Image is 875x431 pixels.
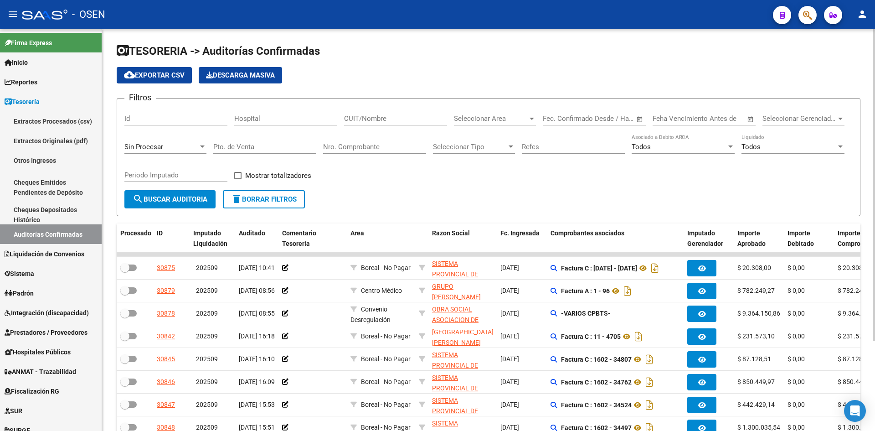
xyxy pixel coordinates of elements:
[5,249,84,259] span: Liquidación de Convenios
[551,229,624,237] span: Comprobantes asociados
[432,229,470,237] span: Razon Social
[561,379,632,386] strong: Factura C : 1602 - 34762
[561,265,637,272] strong: Factura C : [DATE] - [DATE]
[120,229,151,237] span: Procesado
[361,401,411,408] span: Boreal - No Pagar
[838,378,875,385] span: $ 850.449,97
[454,114,528,123] span: Seleccionar Area
[632,143,651,151] span: Todos
[432,397,478,425] span: SISTEMA PROVINCIAL DE SALUD
[543,114,580,123] input: Fecha inicio
[223,190,305,208] button: Borrar Filtros
[157,229,163,237] span: ID
[196,355,218,363] span: 202509
[124,71,185,79] span: Exportar CSV
[282,229,316,247] span: Comentario Tesoreria
[361,287,402,294] span: Centro Médico
[432,260,478,288] span: SISTEMA PROVINCIAL DE SALUD
[196,287,218,294] span: 202509
[643,352,655,367] i: Descargar documento
[361,332,411,340] span: Boreal - No Pagar
[687,229,723,247] span: Imputado Gerenciador
[432,374,478,402] span: SISTEMA PROVINCIAL DE SALUD
[350,306,391,323] span: Convenio Desregulación
[157,331,175,342] div: 30842
[787,401,805,408] span: $ 0,00
[124,143,163,151] span: Sin Procesar
[635,114,645,125] button: Open calendar
[239,264,275,271] span: [DATE] 10:41
[361,424,411,431] span: Boreal - No Pagar
[787,424,805,431] span: $ 0,00
[278,223,347,254] datatable-header-cell: Comentario Tesoreria
[199,67,282,83] button: Descarga Masiva
[432,281,493,301] div: - 30718585119
[838,264,871,271] span: $ 20.308,00
[133,193,144,204] mat-icon: search
[157,377,175,387] div: 30846
[838,287,875,294] span: $ 782.249,27
[787,378,805,385] span: $ 0,00
[500,287,519,294] span: [DATE]
[361,264,411,271] span: Boreal - No Pagar
[133,195,207,203] span: Buscar Auditoria
[844,400,866,422] div: Open Intercom Messenger
[838,355,871,363] span: $ 87.128,51
[787,229,814,247] span: Importe Debitado
[5,327,87,338] span: Prestadores / Proveedores
[500,264,519,271] span: [DATE]
[239,378,275,385] span: [DATE] 16:09
[746,114,756,125] button: Open calendar
[350,229,364,237] span: Area
[643,398,655,412] i: Descargar documento
[432,327,493,346] div: - 30999275474
[196,378,218,385] span: 202509
[196,401,218,408] span: 202509
[206,71,275,79] span: Descarga Masiva
[5,288,34,298] span: Padrón
[737,310,780,317] span: $ 9.364.150,86
[72,5,105,25] span: - OSEN
[5,38,52,48] span: Firma Express
[762,114,836,123] span: Seleccionar Gerenciador
[239,355,275,363] span: [DATE] 16:10
[239,229,265,237] span: Auditado
[239,401,275,408] span: [DATE] 15:53
[737,287,775,294] span: $ 782.249,27
[857,9,868,20] mat-icon: person
[199,67,282,83] app-download-masive: Descarga masiva de comprobantes (adjuntos)
[561,333,621,340] strong: Factura C : 11 - 4705
[5,347,71,357] span: Hospitales Públicos
[737,401,775,408] span: $ 442.429,14
[737,355,771,363] span: $ 87.128,51
[5,77,37,87] span: Reportes
[588,114,632,123] input: Fecha fin
[193,229,227,247] span: Imputado Liquidación
[432,351,478,379] span: SISTEMA PROVINCIAL DE SALUD
[432,304,493,323] div: - 30707211306
[239,310,275,317] span: [DATE] 08:55
[361,378,411,385] span: Boreal - No Pagar
[734,223,784,254] datatable-header-cell: Importe Aprobado
[838,332,875,340] span: $ 231.573,10
[153,223,190,254] datatable-header-cell: ID
[633,329,644,344] i: Descargar documento
[157,263,175,273] div: 30875
[5,367,76,377] span: ANMAT - Trazabilidad
[784,223,834,254] datatable-header-cell: Importe Debitado
[497,223,547,254] datatable-header-cell: Fc. Ingresada
[117,45,320,57] span: TESORERIA -> Auditorías Confirmadas
[432,306,489,427] span: OBRA SOCIAL ASOCIACION DE SERVICIOS PARA EMPRESARIOS Y PERSONALDE DIRECCION DE EMPRESAS DEL COMER...
[117,223,153,254] datatable-header-cell: Procesado
[190,223,235,254] datatable-header-cell: Imputado Liquidación
[196,332,218,340] span: 202509
[500,424,519,431] span: [DATE]
[157,286,175,296] div: 30879
[196,264,218,271] span: 202509
[561,401,632,409] strong: Factura C : 1602 - 34524
[196,310,218,317] span: 202509
[500,332,519,340] span: [DATE]
[622,284,633,298] i: Descargar documento
[787,355,805,363] span: $ 0,00
[787,310,805,317] span: $ 0,00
